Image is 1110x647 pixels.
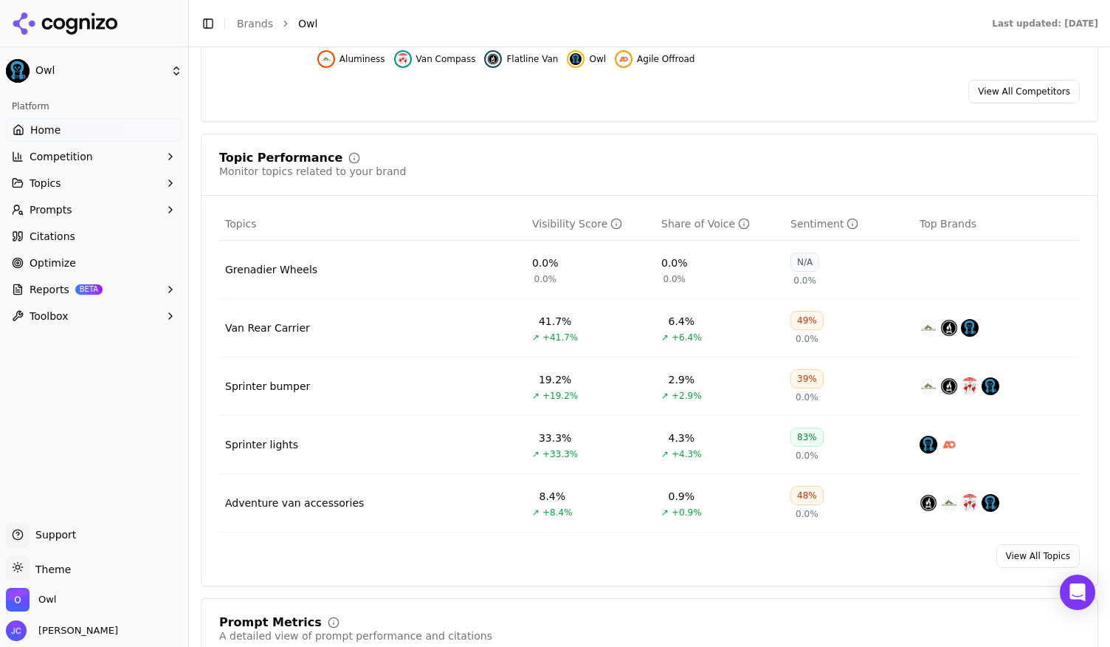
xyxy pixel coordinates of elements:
[75,284,103,295] span: BETA
[790,428,824,447] div: 83%
[961,319,979,337] img: owl
[225,262,317,277] a: Grenadier Wheels
[540,489,566,504] div: 8.4%
[570,53,582,65] img: owl
[914,208,1080,241] th: Top Brands
[661,216,750,231] div: Share of Voice
[532,256,559,270] div: 0.0%
[618,53,630,65] img: agile offroad
[920,319,937,337] img: aluminess
[793,275,816,287] span: 0.0%
[661,256,688,270] div: 0.0%
[669,431,695,445] div: 4.3%
[6,95,182,118] div: Platform
[30,527,76,542] span: Support
[6,118,182,142] a: Home
[237,16,962,31] nav: breadcrumb
[982,377,999,395] img: owl
[669,372,695,387] div: 2.9%
[532,390,540,402] span: ↗
[539,372,571,387] div: 19.2%
[6,588,30,612] img: Owl
[225,216,257,231] span: Topics
[532,448,540,460] span: ↗
[225,496,364,510] a: Adventure van accessories
[532,332,540,343] span: ↗
[225,379,310,394] div: Sprinter bumper
[30,564,71,575] span: Theme
[6,171,182,195] button: Topics
[6,145,182,168] button: Competition
[219,617,322,629] div: Prompt Metrics
[920,377,937,395] img: aluminess
[6,225,182,248] a: Citations
[397,53,409,65] img: van compass
[542,507,573,518] span: +8.4%
[30,149,93,164] span: Competition
[920,436,937,453] img: owl
[661,390,669,402] span: ↗
[661,507,669,518] span: ↗
[672,507,702,518] span: +0.9%
[225,321,310,335] div: Van Rear Carrier
[920,494,937,512] img: flatline van
[940,436,958,453] img: agile offroad
[539,431,571,445] div: 33.3%
[526,208,655,241] th: visibilityScore
[6,620,118,641] button: Open user button
[219,164,406,179] div: Monitor topics related to your brand
[298,16,317,31] span: Owl
[506,53,558,65] span: Flatline Van
[6,251,182,275] a: Optimize
[589,53,606,65] span: Owl
[35,64,165,78] span: Owl
[30,229,75,244] span: Citations
[339,53,385,65] span: Aluminess
[796,450,818,462] span: 0.0%
[219,152,342,164] div: Topic Performance
[487,53,499,65] img: flatline van
[219,208,1080,533] div: Data table
[6,588,56,612] button: Open organization switcher
[672,448,702,460] span: +4.3%
[317,50,385,68] button: Hide aluminess data
[219,629,492,643] div: A detailed view of prompt performance and citations
[30,282,69,297] span: Reports
[30,176,61,191] span: Topics
[790,369,824,388] div: 39%
[567,50,606,68] button: Hide owl data
[6,304,182,328] button: Toolbox
[655,208,785,241] th: shareOfVoice
[615,50,694,68] button: Hide agile offroad data
[785,208,914,241] th: sentiment
[661,332,669,343] span: ↗
[1060,575,1095,610] div: Open Intercom Messenger
[940,494,958,512] img: aluminess
[940,377,958,395] img: flatline van
[6,198,182,222] button: Prompts
[30,309,69,323] span: Toolbox
[672,332,702,343] span: +6.4%
[790,253,819,272] div: N/A
[484,50,558,68] button: Hide flatline van data
[532,507,540,518] span: ↗
[961,377,979,395] img: van compass
[6,278,182,301] button: ReportsBETA
[225,437,298,452] a: Sprinter lights
[661,448,669,460] span: ↗
[790,311,824,330] div: 49%
[32,624,118,637] span: [PERSON_NAME]
[532,216,622,231] div: Visibility Score
[30,202,72,217] span: Prompts
[940,319,958,337] img: flatline van
[542,448,578,460] span: +33.3%
[790,216,858,231] div: Sentiment
[961,494,979,512] img: van compass
[320,53,332,65] img: aluminess
[992,18,1098,30] div: Last updated: [DATE]
[219,208,526,241] th: Topics
[796,333,818,345] span: 0.0%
